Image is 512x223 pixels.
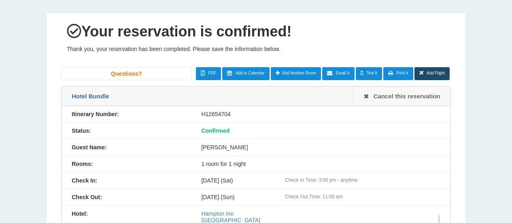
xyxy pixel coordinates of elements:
[62,144,191,151] div: Guest Name:
[191,177,450,184] div: [DATE] (Sat)
[282,71,317,75] span: Add Another Room
[61,67,191,80] a: Questions?
[196,67,221,80] a: PDF
[62,111,191,117] div: Itinerary Number:
[62,194,191,200] div: Check Out:
[356,67,382,80] a: Text It
[322,67,354,80] a: Email It
[397,71,408,75] span: Print It
[427,71,445,75] span: Add Flight
[72,93,109,100] span: Hotel Bundle
[191,127,450,134] div: Confirmed
[62,127,191,134] div: Status:
[336,71,349,75] span: Email It
[67,23,445,40] h1: Your reservation is confirmed!
[191,144,450,151] div: [PERSON_NAME]
[191,111,450,117] div: H12654704
[414,67,450,80] a: Add Flight
[271,67,321,80] a: Add Another Room
[353,87,450,106] a: Cancel this reservation
[111,70,142,77] span: Questions?
[67,46,445,52] p: Thank you, your reservation has been completed. Please save the information below.
[208,71,216,75] span: PDF
[366,71,377,75] span: Text It
[62,177,191,184] div: Check In:
[191,194,450,200] div: [DATE] (Sun)
[222,67,270,80] a: Add to Calendar
[285,177,440,183] div: Check In Time: 3:00 pm - anytime
[62,161,191,167] div: Rooms:
[236,71,265,75] span: Add to Calendar
[62,210,191,217] div: Hotel:
[191,161,450,167] div: 1 room for 1 night
[285,194,440,200] div: Check Out Time: 11:00 am
[383,67,413,80] a: Print It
